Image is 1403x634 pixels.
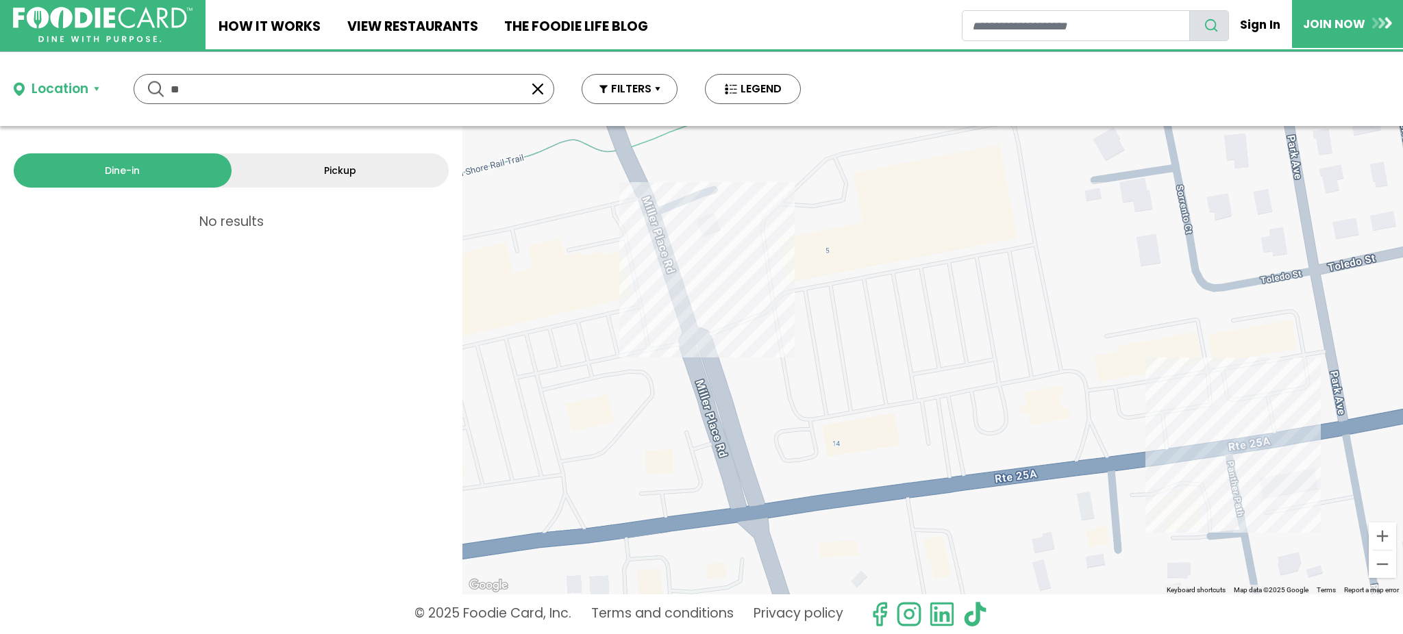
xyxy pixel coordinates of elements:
a: Privacy policy [754,601,843,627]
button: Zoom out [1369,550,1396,578]
div: Location [32,79,88,99]
a: Terms [1317,586,1336,594]
a: Dine-in [14,153,232,188]
p: No results [3,215,459,228]
button: LEGEND [705,74,801,104]
svg: check us out on facebook [867,601,893,627]
img: linkedin.svg [929,601,955,627]
button: search [1189,10,1229,41]
input: restaurant search [962,10,1190,41]
button: Zoom in [1369,522,1396,550]
p: © 2025 Foodie Card, Inc. [414,601,571,627]
button: FILTERS [582,74,678,104]
a: Terms and conditions [591,601,734,627]
a: Pickup [232,153,449,188]
a: Sign In [1229,10,1292,40]
button: Location [14,79,99,99]
img: tiktok.svg [962,601,988,627]
img: FoodieCard; Eat, Drink, Save, Donate [13,7,193,43]
button: Keyboard shortcuts [1167,585,1226,595]
span: Map data ©2025 Google [1234,586,1308,594]
a: Open this area in Google Maps (opens a new window) [466,576,511,594]
img: Google [466,576,511,594]
a: Report a map error [1344,586,1399,594]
